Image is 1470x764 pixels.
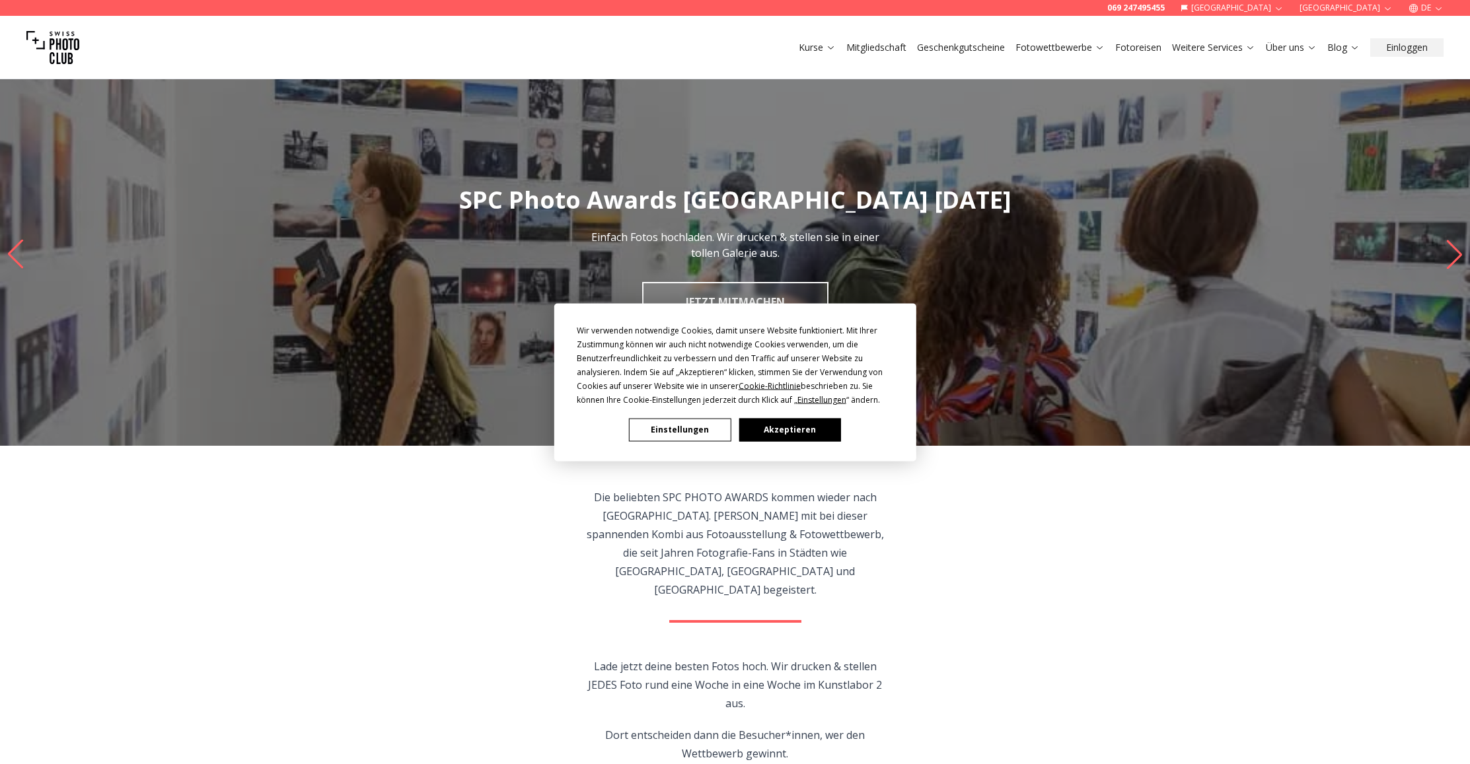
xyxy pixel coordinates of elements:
span: Einstellungen [797,394,846,405]
div: Wir verwenden notwendige Cookies, damit unsere Website funktioniert. Mit Ihrer Zustimmung können ... [577,323,894,406]
button: Akzeptieren [739,418,840,441]
span: Cookie-Richtlinie [739,380,801,391]
div: Cookie Consent Prompt [554,303,916,461]
button: Einstellungen [629,418,731,441]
